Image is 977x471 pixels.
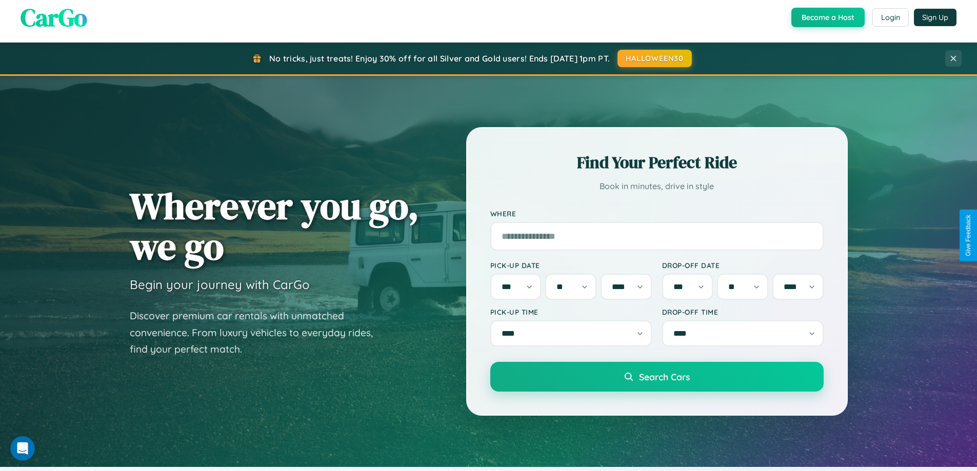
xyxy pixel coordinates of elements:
h2: Find Your Perfect Ride [490,151,824,174]
label: Drop-off Date [662,261,824,270]
h1: Wherever you go, we go [130,186,419,267]
label: Pick-up Date [490,261,652,270]
button: Search Cars [490,362,824,392]
span: No tricks, just treats! Enjoy 30% off for all Silver and Gold users! Ends [DATE] 1pm PT. [269,53,610,64]
span: Search Cars [639,371,690,382]
button: HALLOWEEN30 [617,50,692,67]
button: Sign Up [914,9,956,26]
button: Become a Host [791,8,865,27]
h3: Begin your journey with CarGo [130,277,310,292]
p: Book in minutes, drive in style [490,179,824,194]
button: Login [872,8,909,27]
label: Pick-up Time [490,308,652,316]
iframe: Intercom live chat [10,436,35,461]
span: CarGo [21,1,87,34]
p: Discover premium car rentals with unmatched convenience. From luxury vehicles to everyday rides, ... [130,308,386,358]
label: Where [490,209,824,218]
label: Drop-off Time [662,308,824,316]
div: Give Feedback [965,215,972,256]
